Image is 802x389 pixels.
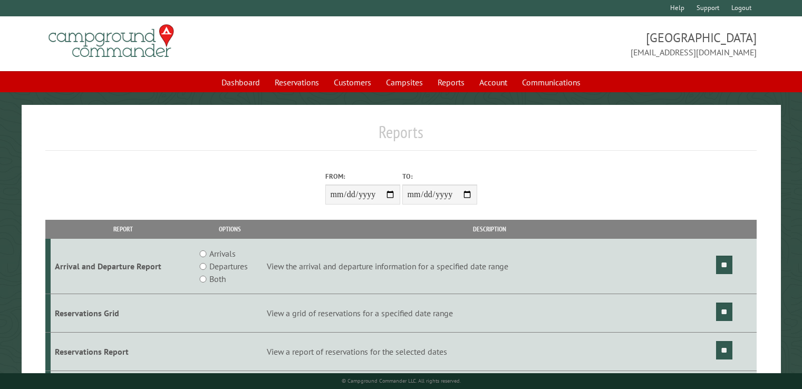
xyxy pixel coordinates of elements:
a: Customers [327,72,378,92]
label: Arrivals [209,247,236,260]
a: Reports [431,72,471,92]
a: Reservations [268,72,325,92]
a: Campsites [380,72,429,92]
td: Reservations Grid [51,294,195,333]
img: Campground Commander [45,21,177,62]
th: Options [195,220,265,238]
th: Report [51,220,195,238]
label: Both [209,273,226,285]
td: View a grid of reservations for a specified date range [265,294,714,333]
h1: Reports [45,122,757,151]
td: View the arrival and departure information for a specified date range [265,239,714,294]
td: Arrival and Departure Report [51,239,195,294]
td: View a report of reservations for the selected dates [265,332,714,371]
th: Description [265,220,714,238]
label: To: [402,171,477,181]
a: Communications [516,72,587,92]
label: Departures [209,260,248,273]
a: Dashboard [215,72,266,92]
small: © Campground Commander LLC. All rights reserved. [342,377,461,384]
span: [GEOGRAPHIC_DATA] [EMAIL_ADDRESS][DOMAIN_NAME] [401,29,757,59]
label: From: [325,171,400,181]
a: Account [473,72,514,92]
td: Reservations Report [51,332,195,371]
